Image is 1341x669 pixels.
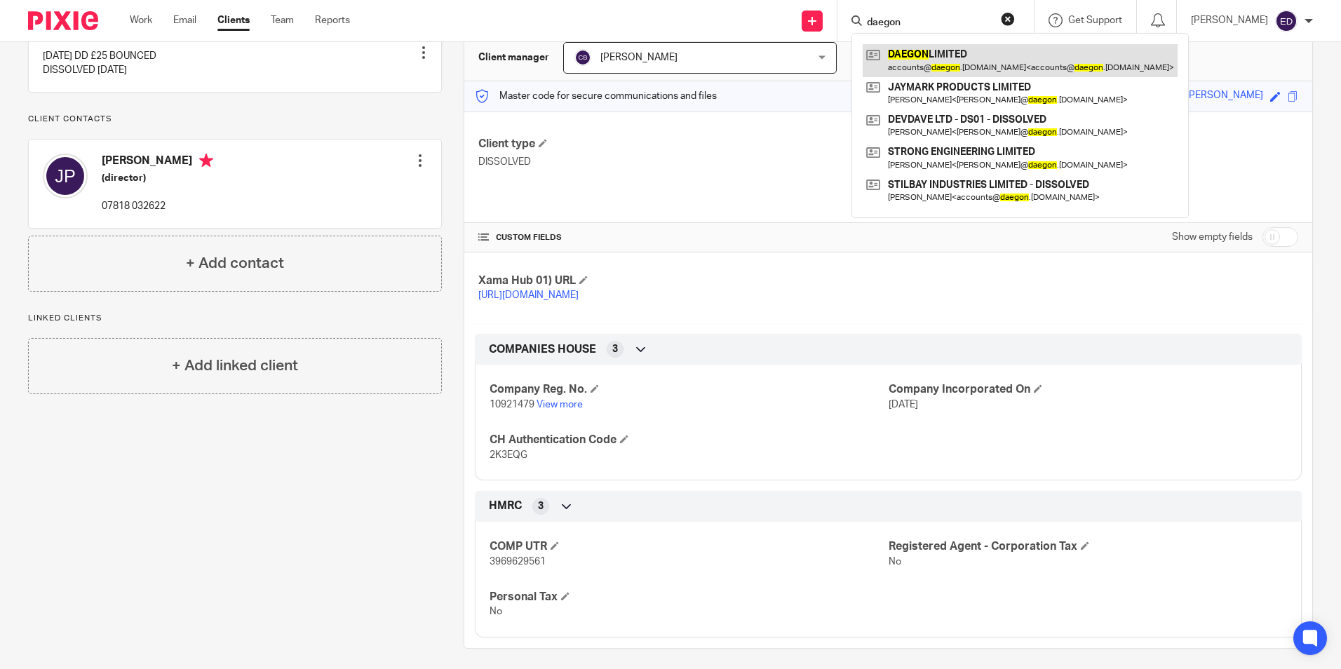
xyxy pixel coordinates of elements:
h4: Client type [478,137,888,151]
h4: + Add linked client [172,355,298,377]
img: svg%3E [1275,10,1298,32]
span: COMPANIES HOUSE [489,342,596,357]
h4: [PERSON_NAME] [102,154,213,171]
h4: + Add contact [186,252,284,274]
span: 3 [612,342,618,356]
span: 3 [538,499,544,513]
p: Linked clients [28,313,442,324]
h4: CH Authentication Code [490,433,888,447]
h4: Company Incorporated On [889,382,1287,397]
h4: Personal Tax [490,590,888,604]
h4: CUSTOM FIELDS [478,232,888,243]
p: 07818 032622 [102,199,213,213]
span: 2K3EQG [490,450,527,460]
a: View more [537,400,583,410]
input: Search [865,17,992,29]
span: [DATE] [889,400,918,410]
h4: COMP UTR [490,539,888,554]
p: Client contacts [28,114,442,125]
span: Get Support [1068,15,1122,25]
i: Primary [199,154,213,168]
p: DISSOLVED [478,155,888,169]
span: 3969629561 [490,557,546,567]
button: Clear [1001,12,1015,26]
img: svg%3E [574,49,591,66]
span: 10921479 [490,400,534,410]
a: Reports [315,13,350,27]
label: Show empty fields [1172,230,1253,244]
p: Master code for secure communications and files [475,89,717,103]
img: svg%3E [43,154,88,198]
h4: Registered Agent - Corporation Tax [889,539,1287,554]
a: Team [271,13,294,27]
h3: Client manager [478,50,549,65]
span: No [889,557,901,567]
h4: Xama Hub 01) URL [478,273,888,288]
img: Pixie [28,11,98,30]
span: [PERSON_NAME] [600,53,678,62]
a: Work [130,13,152,27]
span: HMRC [489,499,522,513]
a: [URL][DOMAIN_NAME] [478,290,579,300]
h4: Company Reg. No. [490,382,888,397]
p: [PERSON_NAME] [1191,13,1268,27]
h5: (director) [102,171,213,185]
a: Clients [217,13,250,27]
a: Email [173,13,196,27]
span: No [490,607,502,616]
